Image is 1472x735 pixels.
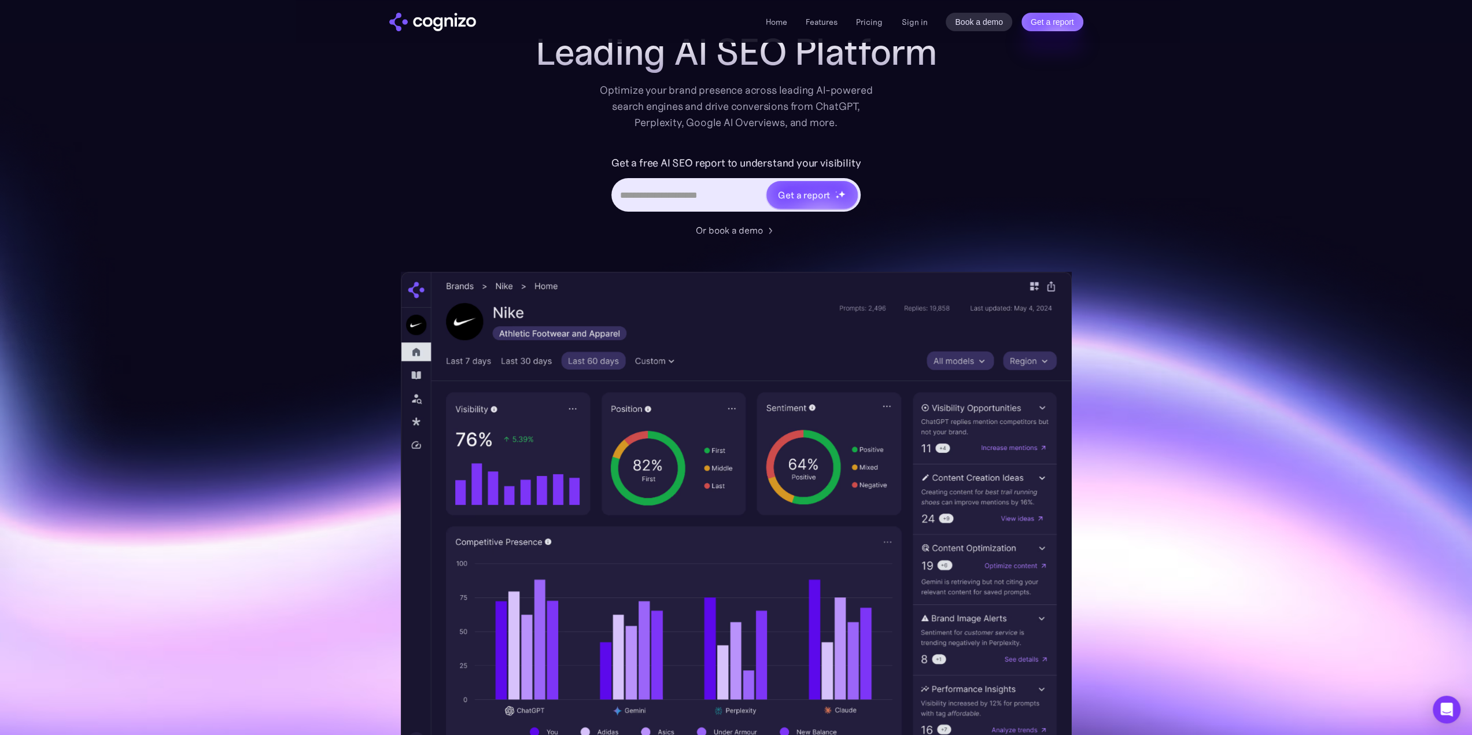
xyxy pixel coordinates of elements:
[696,223,777,237] a: Or book a demo
[1433,696,1460,723] div: Open Intercom Messenger
[901,15,927,29] a: Sign in
[856,17,883,27] a: Pricing
[835,195,839,199] img: star
[696,223,763,237] div: Or book a demo
[536,31,937,73] h1: Leading AI SEO Platform
[389,13,476,31] a: home
[765,180,859,210] a: Get a reportstarstarstar
[1021,13,1083,31] a: Get a report
[778,188,830,202] div: Get a report
[594,82,879,131] div: Optimize your brand presence across leading AI-powered search engines and drive conversions from ...
[835,191,837,193] img: star
[806,17,838,27] a: Features
[611,154,861,217] form: Hero URL Input Form
[946,13,1012,31] a: Book a demo
[766,17,787,27] a: Home
[611,154,861,172] label: Get a free AI SEO report to understand your visibility
[838,190,846,198] img: star
[389,13,476,31] img: cognizo logo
